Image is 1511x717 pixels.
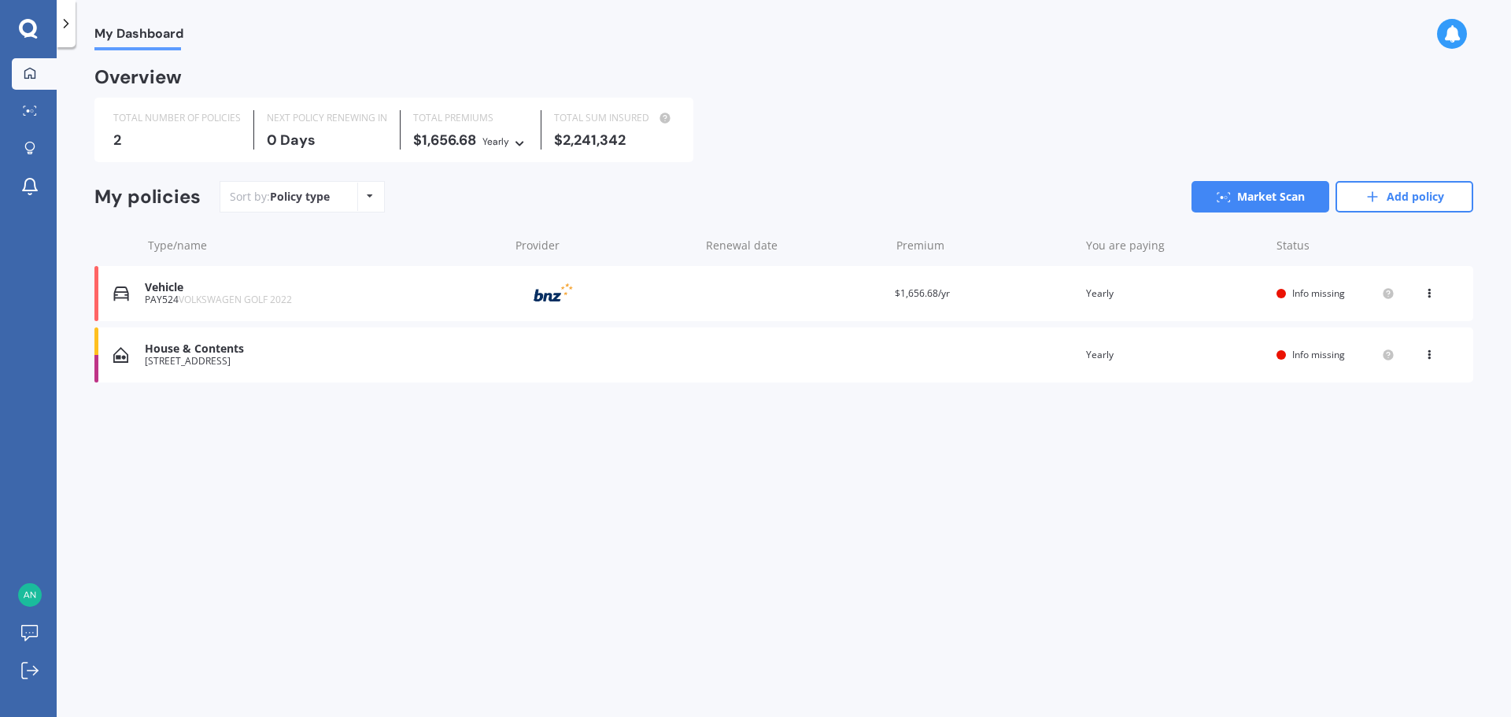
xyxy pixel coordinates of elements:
[515,238,693,253] div: Provider
[1086,238,1264,253] div: You are paying
[413,110,528,126] div: TOTAL PREMIUMS
[413,132,528,150] div: $1,656.68
[1336,181,1473,213] a: Add policy
[94,186,201,209] div: My policies
[145,356,501,367] div: [STREET_ADDRESS]
[145,294,501,305] div: PAY524
[514,279,593,309] img: BNZ
[895,286,950,300] span: $1,656.68/yr
[896,238,1074,253] div: Premium
[113,132,241,148] div: 2
[554,110,674,126] div: TOTAL SUM INSURED
[1276,238,1395,253] div: Status
[94,26,183,47] span: My Dashboard
[1191,181,1329,213] a: Market Scan
[482,134,509,150] div: Yearly
[270,189,330,205] div: Policy type
[179,293,292,306] span: VOLKSWAGEN GOLF 2022
[113,347,128,363] img: House & Contents
[554,132,674,148] div: $2,241,342
[145,342,501,356] div: House & Contents
[1086,286,1264,301] div: Yearly
[267,110,387,126] div: NEXT POLICY RENEWING IN
[267,132,387,148] div: 0 Days
[94,69,182,85] div: Overview
[148,238,503,253] div: Type/name
[18,583,42,607] img: 11867dfaecf60290d7b2c7bc7e47019b
[145,281,501,294] div: Vehicle
[1086,347,1264,363] div: Yearly
[113,286,129,301] img: Vehicle
[706,238,884,253] div: Renewal date
[113,110,241,126] div: TOTAL NUMBER OF POLICIES
[1292,286,1345,300] span: Info missing
[1292,348,1345,361] span: Info missing
[230,189,330,205] div: Sort by:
